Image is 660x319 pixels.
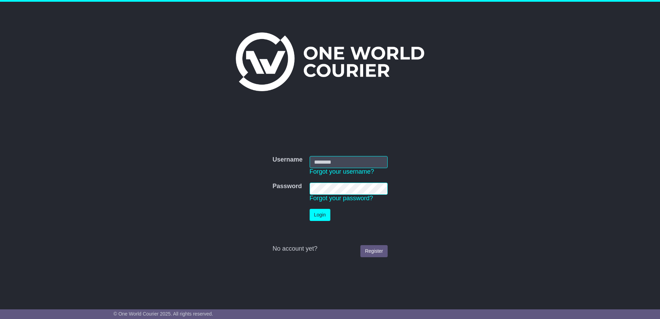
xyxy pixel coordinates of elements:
div: No account yet? [272,245,387,253]
a: Register [360,245,387,257]
button: Login [310,209,330,221]
label: Username [272,156,302,164]
img: One World [236,32,424,91]
a: Forgot your password? [310,195,373,202]
label: Password [272,183,302,190]
a: Forgot your username? [310,168,374,175]
span: © One World Courier 2025. All rights reserved. [114,311,213,317]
